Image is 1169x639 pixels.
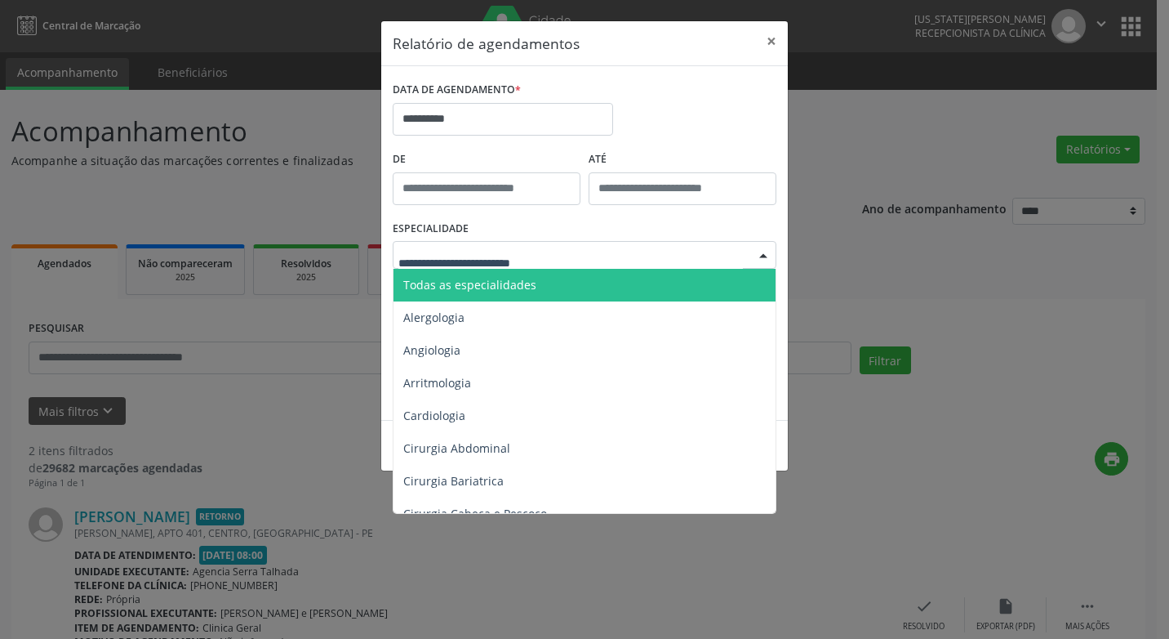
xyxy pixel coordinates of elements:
span: Cirurgia Cabeça e Pescoço [403,506,547,521]
span: Cirurgia Bariatrica [403,473,504,489]
span: Alergologia [403,310,464,325]
span: Cardiologia [403,408,465,423]
button: Close [755,21,788,61]
span: Arritmologia [403,375,471,391]
label: DATA DE AGENDAMENTO [393,78,521,103]
span: Cirurgia Abdominal [403,440,510,456]
span: Angiologia [403,342,460,358]
label: ESPECIALIDADE [393,217,469,242]
h5: Relatório de agendamentos [393,33,580,54]
span: Todas as especialidades [403,277,536,293]
label: De [393,147,580,172]
label: ATÉ [589,147,776,172]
